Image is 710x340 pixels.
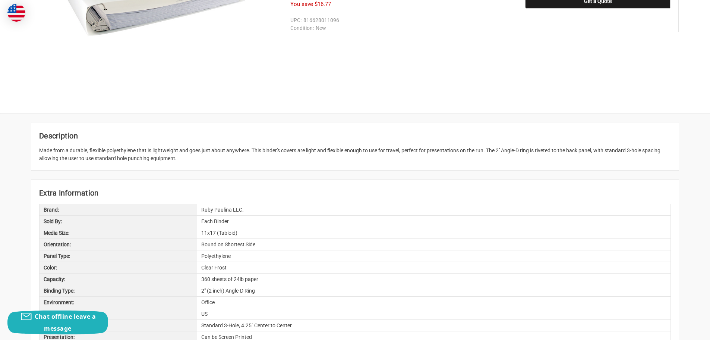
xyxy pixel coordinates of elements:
div: Clear Frost [197,262,670,273]
div: 360 sheets of 24lb paper [197,274,670,285]
div: Polyethylene [197,250,670,262]
div: Media Size: [40,227,197,238]
div: Made from a durable, flexible polyethylene that is lightweight and goes just about anywhere. This... [39,147,671,162]
div: Bound on Shortest Side [197,239,670,250]
div: US [197,308,670,319]
div: Made in: [40,308,197,319]
div: Standard 3-Hole, 4.25" Center to Center [197,320,670,331]
span: You save [290,1,313,7]
div: Brand: [40,204,197,215]
div: Binding Type: [40,285,197,296]
dt: UPC: [290,16,302,24]
div: Sold By: [40,216,197,227]
dd: New [290,24,501,32]
div: Color: [40,262,197,273]
div: Ruby Paulina LLC. [197,204,670,215]
div: Office [197,297,670,308]
span: Chat offline leave a message [35,312,96,333]
dt: Condition: [290,24,314,32]
div: Panel Type: [40,250,197,262]
div: 11x17 (Tabloid) [197,227,670,238]
span: $16.77 [315,1,331,7]
button: Chat offline leave a message [7,311,108,334]
div: Orientation: [40,239,197,250]
div: Capacity: [40,274,197,285]
h2: Extra Information [39,187,671,199]
div: Each Binder [197,216,670,227]
div: Environment: [40,297,197,308]
dd: 816628011096 [290,16,501,24]
h2: Description [39,130,671,141]
img: duty and tax information for United States [7,4,25,22]
div: 2" (2 inch) Angle-D Ring [197,285,670,296]
div: Hole Pattern: [40,320,197,331]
